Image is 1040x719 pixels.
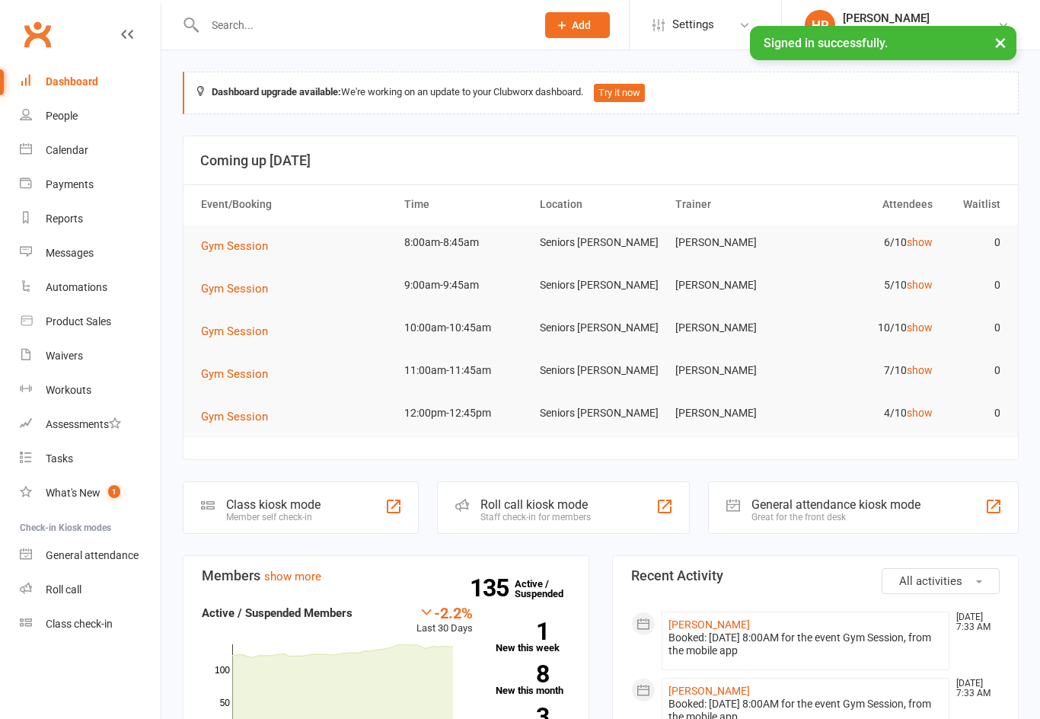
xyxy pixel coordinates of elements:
[46,247,94,259] div: Messages
[672,8,714,42] span: Settings
[545,12,610,38] button: Add
[843,11,997,25] div: [PERSON_NAME]
[201,367,268,381] span: Gym Session
[940,185,1007,224] th: Waitlist
[183,72,1019,114] div: We're working on an update to your Clubworx dashboard.
[416,604,473,637] div: Last 30 Days
[805,10,835,40] div: HR
[20,607,161,641] a: Class kiosk mode
[46,583,81,596] div: Roll call
[200,14,525,36] input: Search...
[496,665,571,695] a: 8New this month
[46,281,107,293] div: Automations
[108,485,120,498] span: 1
[480,512,591,522] div: Staff check-in for members
[496,620,549,643] strong: 1
[46,618,113,630] div: Class check-in
[751,512,920,522] div: Great for the front desk
[201,282,268,296] span: Gym Session
[397,353,533,388] td: 11:00am-11:45am
[804,310,940,346] td: 10/10
[46,350,83,362] div: Waivers
[668,310,804,346] td: [PERSON_NAME]
[397,267,533,303] td: 9:00am-9:45am
[668,685,750,697] a: [PERSON_NAME]
[20,65,161,99] a: Dashboard
[264,570,321,583] a: show more
[397,225,533,260] td: 8:00am-8:45am
[46,384,91,396] div: Workouts
[668,631,943,657] div: Booked: [DATE] 8:00AM for the event Gym Session, from the mobile app
[20,339,161,373] a: Waivers
[201,407,279,426] button: Gym Session
[804,353,940,388] td: 7/10
[201,324,268,338] span: Gym Session
[46,452,73,465] div: Tasks
[480,497,591,512] div: Roll call kiosk mode
[515,567,582,610] a: 135Active / Suspended
[804,395,940,431] td: 4/10
[940,395,1007,431] td: 0
[397,395,533,431] td: 12:00pm-12:45pm
[201,365,279,383] button: Gym Session
[226,512,321,522] div: Member self check-in
[533,353,668,388] td: Seniors [PERSON_NAME]
[668,395,804,431] td: [PERSON_NAME]
[20,573,161,607] a: Roll call
[987,26,1014,59] button: ×
[20,99,161,133] a: People
[751,497,920,512] div: General attendance kiosk mode
[201,237,279,255] button: Gym Session
[194,185,397,224] th: Event/Booking
[949,612,999,632] time: [DATE] 7:33 AM
[804,225,940,260] td: 6/10
[533,395,668,431] td: Seniors [PERSON_NAME]
[46,178,94,190] div: Payments
[202,568,570,583] h3: Members
[416,604,473,621] div: -2.2%
[201,410,268,423] span: Gym Session
[668,353,804,388] td: [PERSON_NAME]
[804,267,940,303] td: 5/10
[46,110,78,122] div: People
[397,310,533,346] td: 10:00am-10:45am
[20,442,161,476] a: Tasks
[572,19,591,31] span: Add
[201,280,279,298] button: Gym Session
[940,267,1007,303] td: 0
[46,75,98,88] div: Dashboard
[907,407,933,419] a: show
[46,144,88,156] div: Calendar
[668,225,804,260] td: [PERSON_NAME]
[46,487,100,499] div: What's New
[20,373,161,407] a: Workouts
[533,310,668,346] td: Seniors [PERSON_NAME]
[18,15,56,53] a: Clubworx
[899,574,962,588] span: All activities
[907,364,933,376] a: show
[907,236,933,248] a: show
[212,86,341,97] strong: Dashboard upgrade available:
[533,185,668,224] th: Location
[949,679,999,698] time: [DATE] 7:33 AM
[804,185,940,224] th: Attendees
[20,236,161,270] a: Messages
[843,25,997,39] div: Uniting Seniors [PERSON_NAME]
[907,321,933,334] a: show
[46,315,111,328] div: Product Sales
[470,577,515,599] strong: 135
[397,185,533,224] th: Time
[20,202,161,236] a: Reports
[940,225,1007,260] td: 0
[594,84,645,102] button: Try it now
[200,153,1001,168] h3: Coming up [DATE]
[20,538,161,573] a: General attendance kiosk mode
[907,279,933,291] a: show
[46,213,83,225] div: Reports
[882,568,1000,594] button: All activities
[668,185,804,224] th: Trainer
[46,418,121,430] div: Assessments
[940,310,1007,346] td: 0
[20,270,161,305] a: Automations
[46,549,139,561] div: General attendance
